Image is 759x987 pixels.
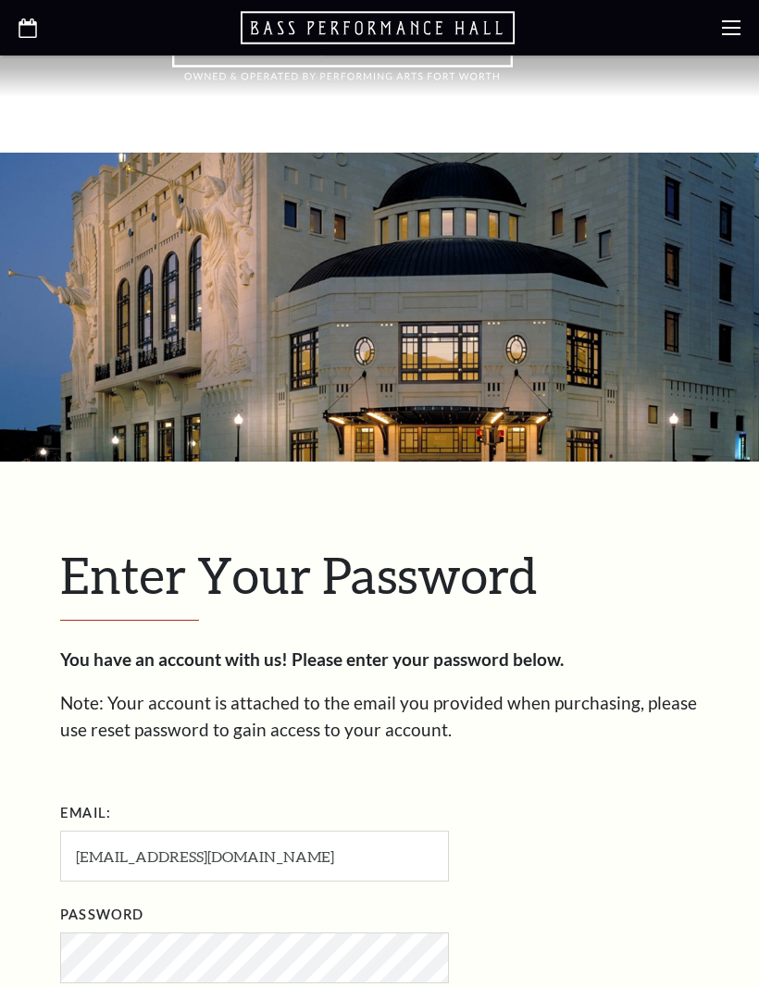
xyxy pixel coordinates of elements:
[60,690,699,743] p: Note: Your account is attached to the email you provided when purchasing, please use reset passwo...
[60,802,111,825] label: Email:
[292,648,564,670] strong: Please enter your password below.
[60,648,288,670] strong: You have an account with us!
[60,545,537,604] span: Enter Your Password
[60,904,143,927] label: Password
[60,831,449,882] input: Required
